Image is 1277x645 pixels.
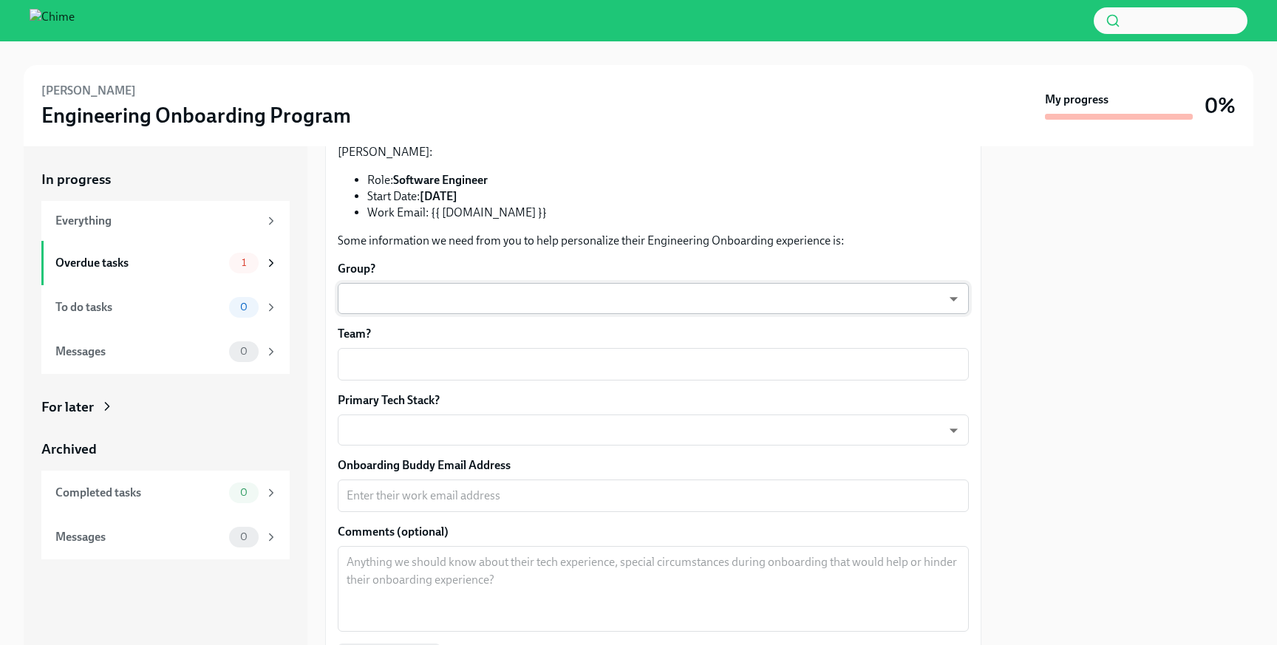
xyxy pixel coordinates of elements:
[338,392,969,409] label: Primary Tech Stack?
[393,173,488,187] strong: Software Engineer
[30,9,75,33] img: Chime
[41,471,290,515] a: Completed tasks0
[55,299,223,315] div: To do tasks
[41,170,290,189] a: In progress
[367,188,969,205] li: Start Date:
[41,83,136,99] h6: [PERSON_NAME]
[338,283,969,314] div: ​
[41,102,351,129] h3: Engineering Onboarding Program
[41,285,290,330] a: To do tasks0
[338,261,969,277] label: Group?
[231,346,256,357] span: 0
[338,326,969,342] label: Team?
[55,485,223,501] div: Completed tasks
[41,397,290,417] a: For later
[231,531,256,542] span: 0
[41,241,290,285] a: Overdue tasks1
[231,487,256,498] span: 0
[338,233,969,249] p: Some information we need from you to help personalize their Engineering Onboarding experience is:
[41,515,290,559] a: Messages0
[1045,92,1109,108] strong: My progress
[338,457,969,474] label: Onboarding Buddy Email Address
[41,330,290,374] a: Messages0
[55,344,223,360] div: Messages
[55,213,259,229] div: Everything
[41,201,290,241] a: Everything
[367,172,969,188] li: Role:
[338,144,969,160] p: [PERSON_NAME]:
[1205,92,1236,119] h3: 0%
[41,397,94,417] div: For later
[367,205,969,221] li: Work Email: {{ [DOMAIN_NAME] }}
[55,529,223,545] div: Messages
[41,440,290,459] a: Archived
[55,255,223,271] div: Overdue tasks
[338,524,969,540] label: Comments (optional)
[420,189,457,203] strong: [DATE]
[231,301,256,313] span: 0
[338,414,969,446] div: ​
[233,257,255,268] span: 1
